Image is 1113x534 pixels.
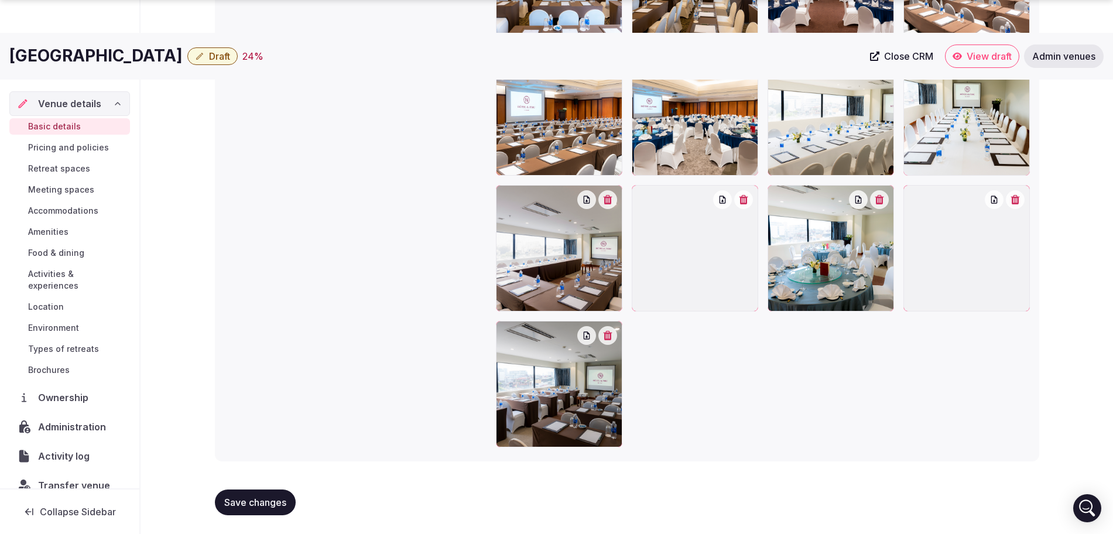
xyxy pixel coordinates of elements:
div: BLANC (4).JPG [496,185,622,311]
a: Brochures [9,362,130,378]
a: Amenities [9,224,130,240]
a: Close CRM [863,44,940,68]
button: 24% [242,49,263,63]
a: Meeting spaces [9,182,130,198]
button: Transfer venue [9,473,130,498]
a: Activity log [9,444,130,468]
a: Location [9,299,130,315]
a: Environment [9,320,130,336]
span: Administration [38,420,111,434]
span: Environment [28,322,79,334]
div: BLANC (3).JPG [632,185,758,311]
span: Brochures [28,364,70,376]
button: Save changes [215,489,296,515]
span: Accommodations [28,205,98,217]
a: Food & dining [9,245,130,261]
span: View draft [967,50,1012,62]
div: Open Intercom Messenger [1073,494,1101,522]
a: Ownership [9,385,130,410]
span: Amenities [28,226,69,238]
div: JAUNE A.JPG [632,49,758,176]
a: Retreat spaces [9,160,130,177]
span: Close CRM [884,50,933,62]
a: Admin venues [1024,44,1104,68]
div: BLANC (2).JPG [768,185,894,311]
button: Collapse Sidebar [9,499,130,525]
span: Activity log [38,449,94,463]
span: Venue details [38,97,101,111]
span: Pricing and policies [28,142,109,153]
div: JAUNE AB.JPG [496,49,622,176]
a: View draft [945,44,1019,68]
a: Administration [9,415,130,439]
a: Basic details [9,118,130,135]
span: Food & dining [28,247,84,259]
span: Activities & experiences [28,268,125,292]
a: Accommodations [9,203,130,219]
div: BLANC (5).JPG [903,49,1030,176]
span: Admin venues [1032,50,1095,62]
a: Activities & experiences [9,266,130,294]
span: Draft [209,50,230,62]
h1: [GEOGRAPHIC_DATA] [9,44,183,67]
span: Basic details [28,121,81,132]
div: BLANC (6).JPG [768,49,894,176]
span: Types of retreats [28,343,99,355]
span: Retreat spaces [28,163,90,174]
div: BLANC (1).JPG [903,185,1030,311]
span: Transfer venue [38,478,110,492]
a: Types of retreats [9,341,130,357]
span: Save changes [224,497,286,508]
span: Meeting spaces [28,184,94,196]
div: BLANC.JPG [496,321,622,447]
span: Collapse Sidebar [40,506,116,518]
span: Location [28,301,64,313]
a: Pricing and policies [9,139,130,156]
div: 24 % [242,49,263,63]
button: Draft [187,47,238,65]
span: Ownership [38,391,93,405]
